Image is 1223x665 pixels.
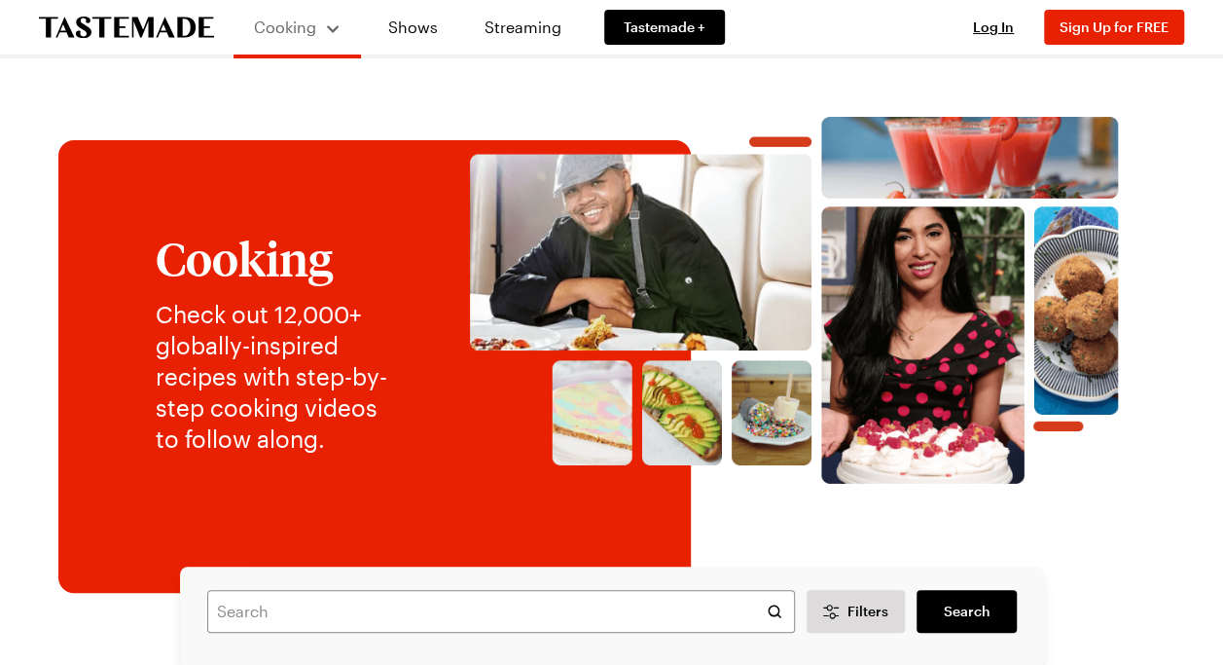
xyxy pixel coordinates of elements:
span: Log In [973,18,1014,35]
a: filters [917,590,1016,633]
a: To Tastemade Home Page [39,17,214,39]
button: Log In [954,18,1032,37]
button: Cooking [253,8,342,47]
span: Tastemade + [624,18,705,37]
span: Sign Up for FREE [1060,18,1169,35]
img: Explore recipes [443,117,1145,516]
span: Cooking [254,18,316,36]
button: Desktop filters [807,590,906,633]
p: Check out 12,000+ globally-inspired recipes with step-by-step cooking videos to follow along. [156,299,404,455]
span: Filters [846,602,887,621]
h1: Cooking [156,233,404,283]
button: Sign Up for FREE [1044,10,1184,45]
span: Search [943,602,989,621]
a: Tastemade + [604,10,725,45]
